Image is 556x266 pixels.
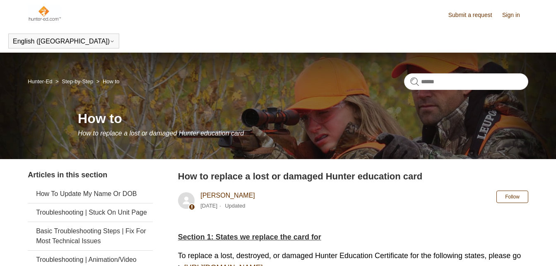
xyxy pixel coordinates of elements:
[200,192,255,199] a: [PERSON_NAME]
[103,78,119,85] a: How to
[78,130,244,137] span: How to replace a lost or damaged Hunter education card
[28,203,153,222] a: Troubleshooting | Stuck On Unit Page
[78,109,528,128] h1: How to
[404,73,528,90] input: Search
[28,78,54,85] li: Hunter-Ed
[28,171,107,179] span: Articles in this section
[502,11,528,19] a: Sign in
[95,78,120,85] li: How to
[54,78,95,85] li: Step-by-Step
[178,233,321,241] span: Section 1: States we replace the card for
[28,78,52,85] a: Hunter-Ed
[225,203,245,209] li: Updated
[13,38,115,45] button: English ([GEOGRAPHIC_DATA])
[200,203,217,209] time: 11/20/2023, 07:20
[28,222,153,250] a: Basic Troubleshooting Steps | Fix For Most Technical Issues
[178,169,528,183] h2: How to replace a lost or damaged Hunter education card
[28,5,61,22] img: Hunter-Ed Help Center home page
[62,78,93,85] a: Step-by-Step
[448,11,501,19] a: Submit a request
[28,185,153,203] a: How To Update My Name Or DOB
[496,191,528,203] button: Follow Article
